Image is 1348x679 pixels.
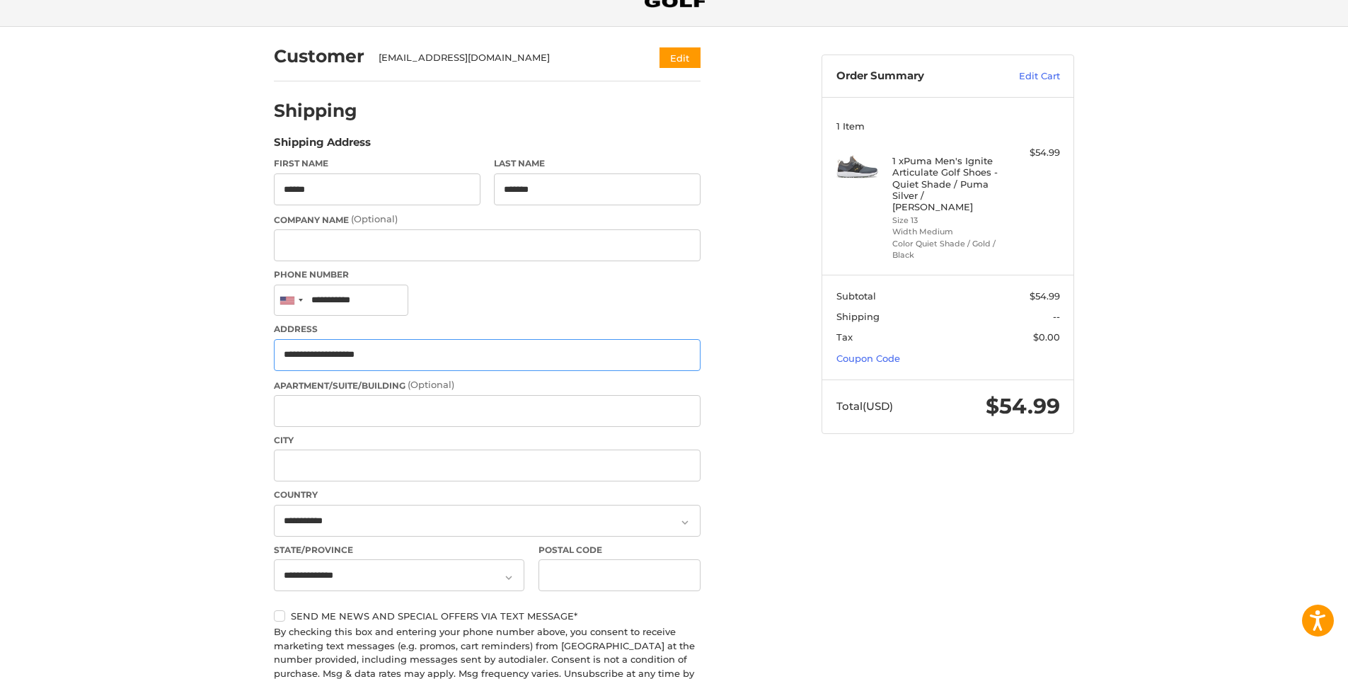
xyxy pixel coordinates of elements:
li: Color Quiet Shade / Gold / Black [892,238,1001,261]
label: Send me news and special offers via text message* [274,610,701,622]
li: Width Medium [892,226,1001,238]
small: (Optional) [408,379,454,390]
label: Address [274,323,701,336]
span: $54.99 [986,393,1060,419]
label: Country [274,489,701,501]
small: (Optional) [351,213,398,224]
span: Subtotal [836,290,876,302]
span: Shipping [836,311,880,322]
label: Company Name [274,212,701,227]
legend: Shipping Address [274,135,371,157]
div: $54.99 [1004,146,1060,160]
label: State/Province [274,544,524,557]
h2: Customer [274,45,364,67]
label: Phone Number [274,268,701,281]
span: Tax [836,331,853,343]
iframe: Google Customer Reviews [1231,641,1348,679]
button: Edit [659,47,701,68]
label: Postal Code [538,544,701,557]
a: Coupon Code [836,353,900,364]
a: Edit Cart [989,69,1060,84]
label: Last Name [494,157,701,170]
div: United States: +1 [275,285,307,316]
span: -- [1053,311,1060,322]
span: $54.99 [1030,290,1060,302]
h3: 1 Item [836,120,1060,132]
li: Size 13 [892,215,1001,227]
span: $0.00 [1033,331,1060,343]
label: Apartment/Suite/Building [274,378,701,392]
label: First Name [274,157,480,170]
h3: Order Summary [836,69,989,84]
h4: 1 x Puma Men's Ignite Articulate Golf Shoes - Quiet Shade / Puma Silver / [PERSON_NAME] [892,155,1001,212]
label: City [274,434,701,447]
span: Total (USD) [836,399,893,413]
div: [EMAIL_ADDRESS][DOMAIN_NAME] [379,51,633,65]
h2: Shipping [274,100,357,122]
